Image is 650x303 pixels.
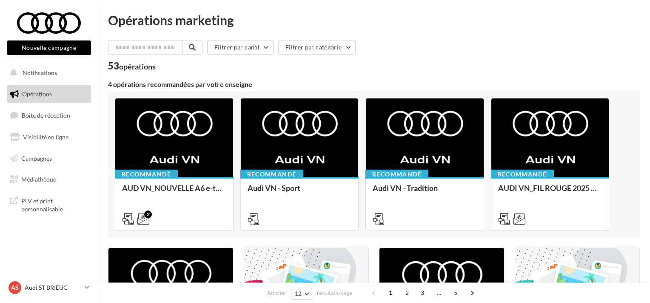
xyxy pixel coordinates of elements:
[108,61,156,71] div: 53
[449,286,462,300] span: 5
[23,69,57,76] span: Notifications
[5,192,93,217] a: PLV et print personnalisable
[5,85,93,103] a: Opérations
[240,170,303,179] div: Recommandé
[115,170,178,179] div: Recommandé
[267,289,286,297] span: Afficher
[491,170,554,179] div: Recommandé
[317,289,352,297] span: résultats/page
[365,170,428,179] div: Recommandé
[21,176,56,183] span: Médiathèque
[5,170,93,188] a: Médiathèque
[498,184,602,201] div: AUDI VN_FIL ROUGE 2025 - A1, Q2, Q3, Q5 et Q4 e-tron
[416,286,429,300] span: 3
[21,154,52,162] span: Campagnes
[108,14,640,26] div: Opérations marketing
[22,112,70,119] span: Boîte de réception
[119,63,156,70] div: opérations
[5,64,89,82] button: Notifications
[278,40,356,55] button: Filtrer par catégorie
[23,133,68,141] span: Visibilité en ligne
[5,150,93,167] a: Campagnes
[295,290,302,297] span: 12
[11,283,19,292] span: AS
[108,81,640,88] div: 4 opérations recommandées par votre enseigne
[432,286,446,300] span: ...
[248,184,352,201] div: Audi VN - Sport
[373,184,477,201] div: Audi VN - Tradition
[144,211,152,218] div: 2
[384,286,397,300] span: 1
[7,280,91,296] a: AS Audi ST BRIEUC
[22,90,52,98] span: Opérations
[5,106,93,124] a: Boîte de réception
[7,40,91,55] button: Nouvelle campagne
[5,128,93,146] a: Visibilité en ligne
[400,286,414,300] span: 2
[291,288,313,300] button: 12
[207,40,274,55] button: Filtrer par canal
[21,195,88,214] span: PLV et print personnalisable
[25,283,81,292] p: Audi ST BRIEUC
[122,184,226,201] div: AUD VN_NOUVELLE A6 e-tron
